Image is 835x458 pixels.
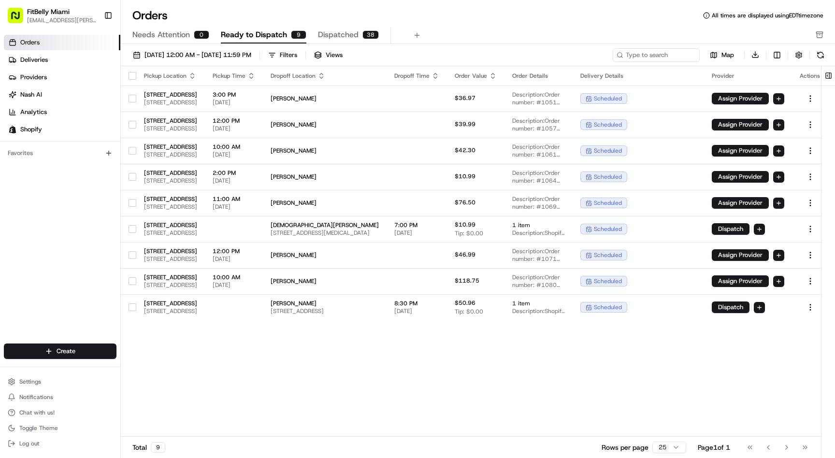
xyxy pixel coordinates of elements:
span: [STREET_ADDRESS] [144,300,197,307]
span: [STREET_ADDRESS] [144,273,197,281]
button: FitBelly Miami[EMAIL_ADDRESS][PERSON_NAME][DOMAIN_NAME] [4,4,100,27]
span: Nash AI [20,90,42,99]
span: [PERSON_NAME] [271,95,379,102]
button: Notifications [4,390,116,404]
span: [STREET_ADDRESS] [144,307,197,315]
span: [STREET_ADDRESS] [144,281,197,289]
button: Dispatch [712,301,749,313]
span: $10.99 [455,221,475,229]
a: Nash AI [4,87,120,102]
span: scheduled [594,121,622,129]
span: [PERSON_NAME] [271,173,379,181]
div: Pickup Location [144,72,197,80]
span: Views [326,51,343,59]
div: Delivery Details [580,72,696,80]
button: Assign Provider [712,197,769,209]
span: scheduled [594,147,622,155]
span: [STREET_ADDRESS] [144,229,197,237]
button: [EMAIL_ADDRESS][PERSON_NAME][DOMAIN_NAME] [27,16,96,24]
span: [DATE] [394,229,439,237]
div: 0 [194,30,209,39]
span: Tip: $0.00 [455,229,483,237]
span: $76.50 [455,199,475,206]
span: $42.30 [455,146,475,154]
button: Assign Provider [712,145,769,157]
button: Settings [4,375,116,388]
span: $118.75 [455,277,479,285]
div: Pickup Time [213,72,255,80]
span: [STREET_ADDRESS] [144,169,197,177]
span: [STREET_ADDRESS] [144,143,197,151]
a: Deliveries [4,52,120,68]
span: $10.99 [455,172,475,180]
span: Description: Order number: #1069 for [PERSON_NAME] [512,195,565,211]
span: 12:00 PM [213,247,255,255]
div: Dropoff Time [394,72,439,80]
span: 1 item [512,300,565,307]
span: Description: Order number: #1071 for [PERSON_NAME] [512,247,565,263]
span: Providers [20,73,47,82]
div: 9 [151,442,165,453]
span: Toggle Theme [19,424,58,432]
span: scheduled [594,303,622,311]
a: Orders [4,35,120,50]
a: Analytics [4,104,120,120]
span: 1 item [512,221,565,229]
div: 9 [291,30,306,39]
a: Shopify [4,122,120,137]
span: [DATE] [213,281,255,289]
span: [PERSON_NAME] [271,300,379,307]
span: 2:00 PM [213,169,255,177]
button: Map [704,49,740,61]
span: [PERSON_NAME] [271,199,379,207]
span: $46.99 [455,251,475,258]
span: Dispatched [318,29,359,41]
button: Assign Provider [712,119,769,130]
span: [DATE] [213,177,255,185]
span: [STREET_ADDRESS][MEDICAL_DATA] [271,229,379,237]
button: Dispatch [712,223,749,235]
p: Rows per page [602,443,648,452]
span: Create [57,347,75,356]
span: scheduled [594,199,622,207]
span: $39.99 [455,120,475,128]
span: scheduled [594,173,622,181]
span: [STREET_ADDRESS] [144,117,197,125]
span: [STREET_ADDRESS] [144,203,197,211]
span: scheduled [594,277,622,285]
div: Page 1 of 1 [698,443,730,452]
span: [PERSON_NAME] [271,147,379,155]
span: Map [721,51,734,59]
span: 7:00 PM [394,221,439,229]
div: 38 [362,30,379,39]
button: Assign Provider [712,171,769,183]
div: Order Details [512,72,565,80]
button: Filters [264,48,302,62]
span: Ready to Dispatch [221,29,287,41]
div: Provider [712,72,784,80]
span: Shopify [20,125,42,134]
span: 10:00 AM [213,273,255,281]
button: Assign Provider [712,249,769,261]
span: Settings [19,378,41,386]
span: Analytics [20,108,47,116]
span: [DATE] [213,255,255,263]
span: 12:00 PM [213,117,255,125]
span: FitBelly Miami [27,7,70,16]
span: [STREET_ADDRESS] [144,99,197,106]
div: Total [132,442,165,453]
button: Refresh [814,48,827,62]
span: [STREET_ADDRESS] [144,177,197,185]
span: $36.97 [455,94,475,102]
span: Description: Order number: #1080 for [PERSON_NAME] [512,273,565,289]
span: Description: Order number: #1061 for [PERSON_NAME] [512,143,565,158]
span: [PERSON_NAME] [271,121,379,129]
h1: Orders [132,8,168,23]
span: Notifications [19,393,53,401]
span: Description: Shopify Order #1101 for [PERSON_NAME] [512,307,565,315]
span: scheduled [594,95,622,102]
div: Favorites [4,145,116,161]
span: [DATE] [213,203,255,211]
button: Log out [4,437,116,450]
